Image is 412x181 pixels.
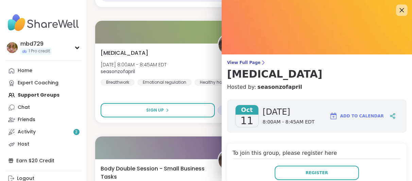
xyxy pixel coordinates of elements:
[306,170,328,176] span: Register
[18,104,30,111] div: Chat
[101,61,167,68] span: [DATE] 8:00AM - 8:45AM EDT
[101,49,148,57] span: [MEDICAL_DATA]
[227,68,407,80] h3: [MEDICAL_DATA]
[18,116,35,123] div: Friends
[194,79,235,86] div: Healthy habits
[20,40,51,48] div: mbd729
[101,68,135,75] b: seasonzofapril
[219,150,240,171] img: seasonzofapril
[18,129,36,135] div: Activity
[5,11,81,35] img: ShareWell Nav Logo
[18,67,32,74] div: Home
[227,60,407,80] a: View Full Page[MEDICAL_DATA]
[5,114,81,126] a: Friends
[326,108,387,124] button: Add to Calendar
[146,107,164,113] span: Sign Up
[329,112,338,120] img: ShareWell Logomark
[5,126,81,138] a: Activity3
[101,165,210,181] span: Body Double Session - Small Business Tasks
[227,60,407,65] span: View Full Page
[101,79,135,86] div: Breathwork
[18,80,58,86] div: Expert Coaching
[236,105,258,115] span: Oct
[29,48,50,54] span: 1 Pro credit
[263,119,315,126] span: 8:00AM - 8:45AM EDT
[263,106,315,117] span: [DATE]
[219,34,240,55] img: seasonzofapril
[340,113,384,119] span: Add to Calendar
[240,115,253,127] span: 11
[7,42,18,53] img: mbd729
[5,77,81,89] a: Expert Coaching
[5,138,81,150] a: Host
[257,83,302,91] a: seasonzofapril
[5,101,81,114] a: Chat
[5,154,81,167] div: Earn $20 Credit
[75,129,78,135] span: 3
[233,149,401,159] h4: To join this group, please register here
[137,79,192,86] div: Emotional regulation
[101,103,215,117] button: Sign Up
[227,83,407,91] h4: Hosted by:
[5,65,81,77] a: Home
[18,141,29,148] div: Host
[275,166,359,180] button: Register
